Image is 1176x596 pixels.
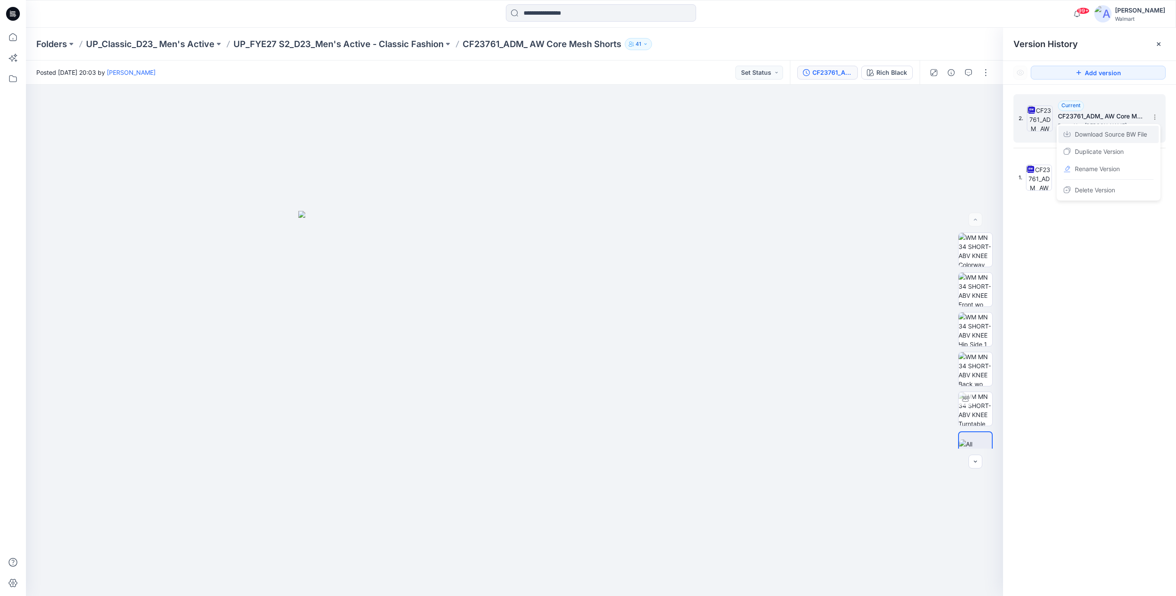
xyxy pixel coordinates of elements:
h5: CF23761_ADM_ AW Core Mesh Shorts 17JUN25 [1058,111,1144,121]
span: Posted by: Chantal Blommerde [1058,121,1144,130]
button: Show Hidden Versions [1013,66,1027,80]
img: WM MN 34 SHORT-ABV KNEE Hip Side 1 wo Avatar [959,312,992,346]
span: Version History [1013,39,1078,49]
button: Close [1155,41,1162,48]
button: Details [944,66,958,80]
span: Delete Version [1075,185,1115,195]
img: avatar [1094,5,1112,22]
span: Rename Version [1075,164,1120,174]
button: 41 [625,38,652,50]
a: [PERSON_NAME] [107,69,156,76]
a: UP_FYE27 S2_D23_Men's Active - Classic Fashion [233,38,444,50]
img: WM MN 34 SHORT-ABV KNEE Front wo Avatar [959,273,992,306]
img: WM MN 34 SHORT-ABV KNEE Turntable with Avatar [959,392,992,426]
span: 2. [1019,115,1023,122]
div: [PERSON_NAME] [1115,5,1165,16]
div: Walmart [1115,16,1165,22]
p: CF23761_ADM_ AW Core Mesh Shorts [463,38,621,50]
button: CF23761_ADM_ AW Core Mesh Shorts [DATE] [797,66,858,80]
img: All colorways [959,440,992,458]
span: 1. [1019,174,1023,182]
div: CF23761_ADM_ AW Core Mesh Shorts 17JUN25 [812,68,852,77]
span: Download Source BW File [1075,129,1147,140]
button: Rich Black [861,66,913,80]
span: Duplicate Version [1075,147,1124,157]
img: CF23761_ADM_ AW Core Mesh Shorts 17JUN25 [1027,105,1053,131]
div: Rich Black [876,68,907,77]
img: CF23761_ADM_ AW Core Mesh Shorts [1026,165,1052,191]
button: Add version [1031,66,1166,80]
span: 99+ [1077,7,1090,14]
span: Posted [DATE] 20:03 by [36,68,156,77]
a: UP_Classic_D23_ Men's Active [86,38,214,50]
p: 41 [636,39,641,49]
span: Current [1061,102,1080,108]
img: WM MN 34 SHORT-ABV KNEE Back wo Avatar [959,352,992,386]
a: Folders [36,38,67,50]
img: WM MN 34 SHORT-ABV KNEE Colorway wo Avatar [959,233,992,267]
